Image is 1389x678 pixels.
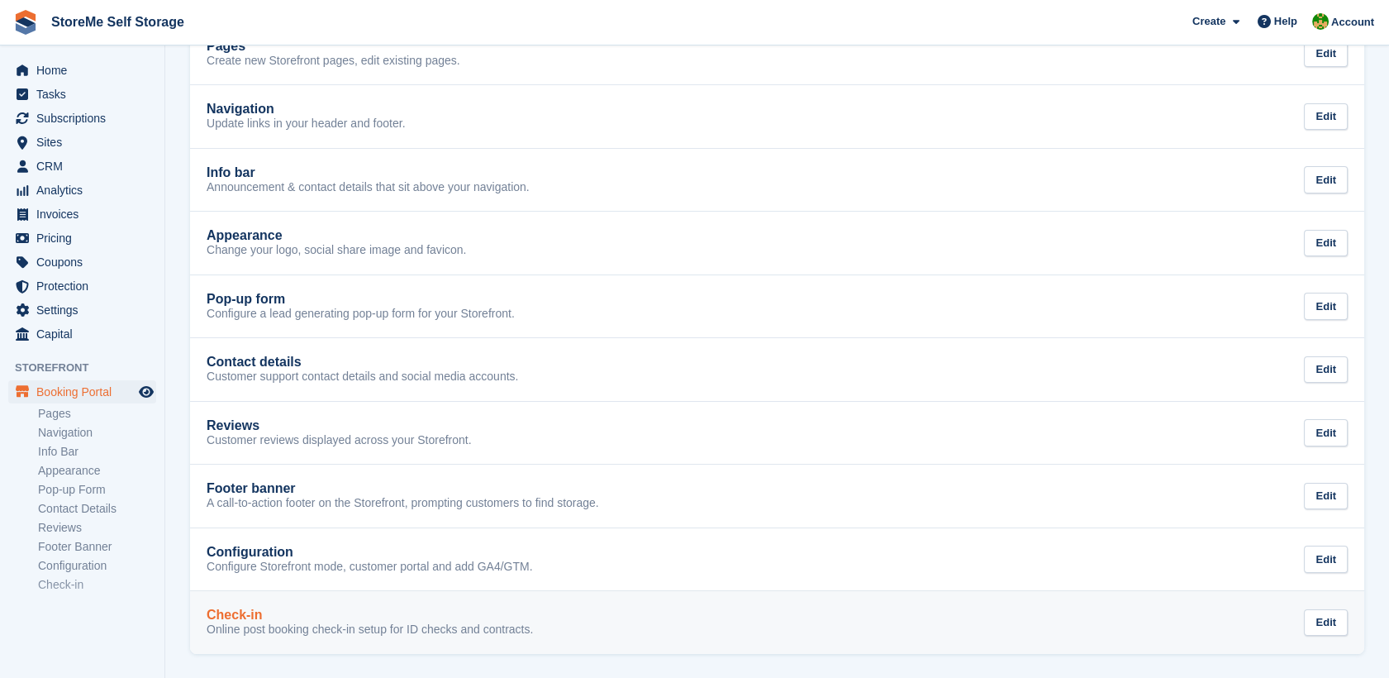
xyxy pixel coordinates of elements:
img: StorMe [1312,13,1329,30]
a: Configuration Configure Storefront mode, customer portal and add GA4/GTM. Edit [190,528,1364,591]
h2: Pages [207,39,245,54]
h2: Appearance [207,228,283,243]
a: menu [8,203,156,226]
span: CRM [36,155,136,178]
a: menu [8,83,156,106]
span: Subscriptions [36,107,136,130]
a: menu [8,131,156,154]
a: Pages [38,406,156,422]
span: Settings [36,298,136,322]
a: menu [8,179,156,202]
div: Edit [1304,103,1348,131]
a: Info bar Announcement & contact details that sit above your navigation. Edit [190,149,1364,212]
span: Tasks [36,83,136,106]
a: menu [8,251,156,274]
a: menu [8,155,156,178]
a: StoreMe Self Storage [45,8,191,36]
span: Invoices [36,203,136,226]
a: menu [8,298,156,322]
div: Edit [1304,356,1348,384]
h2: Reviews [207,418,259,433]
p: Create new Storefront pages, edit existing pages. [207,54,460,69]
div: Edit [1304,293,1348,320]
div: Edit [1304,483,1348,510]
p: Online post booking check-in setup for ID checks and contracts. [207,623,533,637]
span: Analytics [36,179,136,202]
a: Pop-up form Configure a lead generating pop-up form for your Storefront. Edit [190,275,1364,338]
div: Edit [1304,230,1348,257]
h2: Check-in [207,608,263,623]
span: Sites [36,131,136,154]
a: menu [8,380,156,403]
a: menu [8,59,156,82]
span: Home [36,59,136,82]
a: Footer Banner [38,539,156,555]
a: menu [8,107,156,130]
div: Edit [1304,419,1348,446]
a: Reviews [38,520,156,536]
a: Check-in [38,577,156,593]
p: Configure a lead generating pop-up form for your Storefront. [207,307,515,322]
div: Edit [1304,166,1348,193]
span: Pricing [36,227,136,250]
p: A call-to-action footer on the Storefront, prompting customers to find storage. [207,496,599,511]
a: Reviews Customer reviews displayed across your Storefront. Edit [190,402,1364,465]
a: Contact Details [38,501,156,517]
h2: Pop-up form [207,292,285,307]
a: Pages Create new Storefront pages, edit existing pages. Edit [190,22,1364,85]
span: Help [1274,13,1297,30]
span: Booking Portal [36,380,136,403]
p: Customer support contact details and social media accounts. [207,370,518,384]
a: Pop-up Form [38,482,156,498]
a: Contact details Customer support contact details and social media accounts. Edit [190,338,1364,401]
span: Create [1192,13,1225,30]
a: Info Bar [38,444,156,460]
h2: Navigation [207,102,274,117]
a: Footer banner A call-to-action footer on the Storefront, prompting customers to find storage. Edit [190,465,1364,528]
a: menu [8,227,156,250]
a: Check-in Online post booking check-in setup for ID checks and contracts. Edit [190,591,1364,654]
a: Appearance [38,463,156,479]
p: Customer reviews displayed across your Storefront. [207,433,472,448]
img: stora-icon-8386f47178a22dfd0bd8f6a31ec36ba5ce8667c1dd55bd0f319d3a0aa187defe.svg [13,10,38,35]
a: Navigation Update links in your header and footer. Edit [190,85,1364,148]
a: Navigation [38,425,156,441]
div: Edit [1304,546,1348,573]
a: menu [8,275,156,298]
span: Protection [36,275,136,298]
h2: Contact details [207,355,302,370]
a: Preview store [136,382,156,402]
p: Configure Storefront mode, customer portal and add GA4/GTM. [207,560,533,575]
p: Change your logo, social share image and favicon. [207,243,466,258]
p: Update links in your header and footer. [207,117,406,131]
span: Storefront [15,360,164,376]
p: Announcement & contact details that sit above your navigation. [207,180,530,195]
span: Capital [36,322,136,346]
span: Account [1331,14,1374,31]
a: menu [8,322,156,346]
span: Coupons [36,251,136,274]
div: Edit [1304,40,1348,67]
a: Appearance Change your logo, social share image and favicon. Edit [190,212,1364,275]
a: Configuration [38,558,156,574]
h2: Info bar [207,165,255,180]
div: Edit [1304,609,1348,637]
h2: Footer banner [207,481,296,496]
h2: Configuration [207,545,293,560]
